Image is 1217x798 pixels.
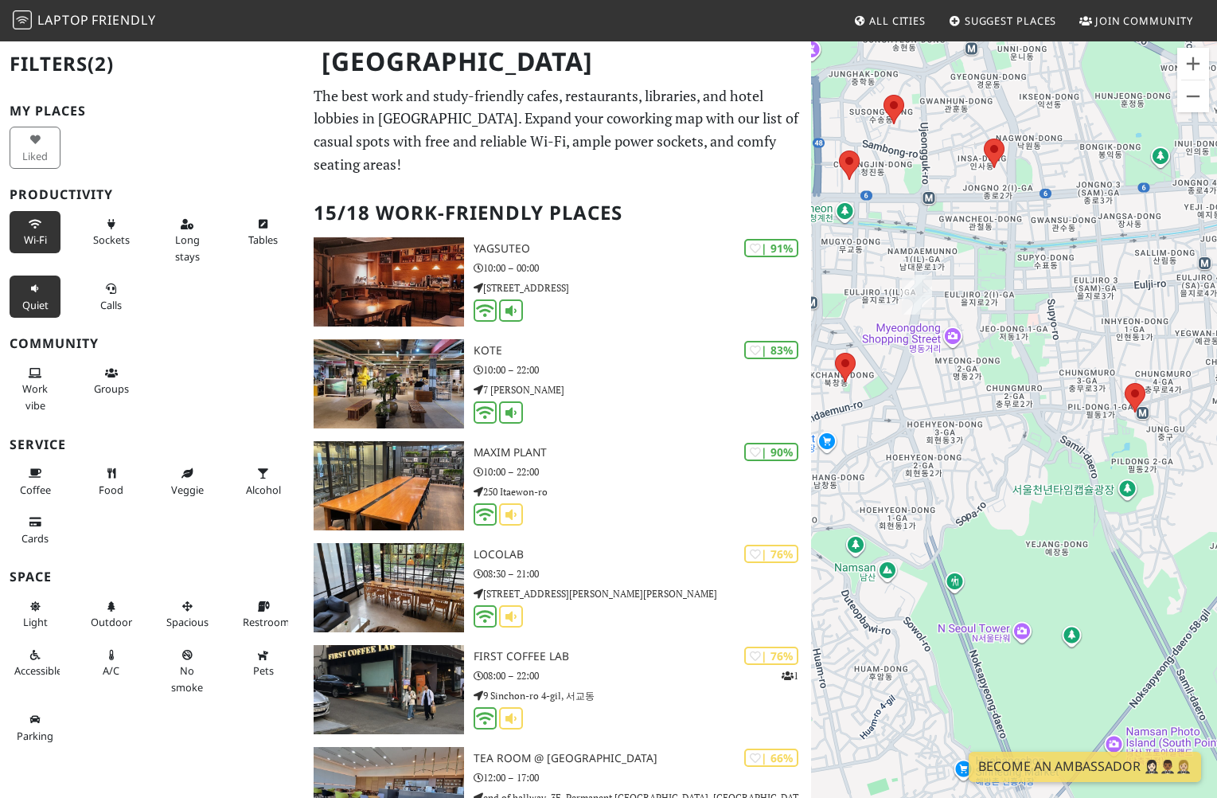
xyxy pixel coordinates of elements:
[744,545,798,563] div: | 76%
[238,460,289,503] button: Alcohol
[162,460,213,503] button: Veggie
[10,276,60,318] button: Quiet
[13,10,32,29] img: LaptopFriendly
[474,650,812,663] h3: First Coffee Lab
[1095,14,1193,28] span: Join Community
[304,237,811,327] a: Yagsuteo | 91% Yagsuteo 10:00 – 00:00 [STREET_ADDRESS]
[10,593,60,636] button: Light
[162,642,213,700] button: No smoke
[304,441,811,530] a: Maxim Plant | 90% Maxim Plant 10:00 – 22:00 250 Itaewon-ro
[10,642,60,684] button: Accessible
[1177,48,1209,80] button: Zoom in
[23,615,48,629] span: Natural light
[88,50,114,76] span: (2)
[1177,80,1209,112] button: Zoom out
[10,187,294,202] h3: Productivity
[744,647,798,665] div: | 76%
[942,6,1063,35] a: Suggest Places
[10,509,60,551] button: Cards
[474,752,812,765] h3: Tea Room @ [GEOGRAPHIC_DATA]
[99,483,123,497] span: Food
[253,663,274,678] span: Pet friendly
[171,483,204,497] span: Veggie
[93,233,130,247] span: Power sockets
[10,211,60,253] button: Wi-Fi
[474,548,812,561] h3: Locolab
[474,344,812,358] h3: KOTE
[10,40,294,88] h2: Filters
[162,211,213,269] button: Long stays
[13,7,156,35] a: LaptopFriendly LaptopFriendly
[314,543,463,632] img: Locolab
[243,615,290,629] span: Restroom
[86,460,137,503] button: Food
[474,484,812,499] p: 250 Itaewon-ro
[869,14,926,28] span: All Cities
[474,362,812,377] p: 10:00 – 22:00
[474,464,812,479] p: 10:00 – 22:00
[314,189,802,237] h2: 15/18 Work-Friendly Places
[103,663,119,678] span: Air conditioned
[86,276,137,318] button: Calls
[22,381,48,412] span: People working
[162,593,213,636] button: Spacious
[10,706,60,749] button: Parking
[10,460,60,503] button: Coffee
[10,569,294,585] h3: Space
[314,441,463,530] img: Maxim Plant
[91,615,132,629] span: Outdoor area
[314,237,463,327] img: Yagsuteo
[21,531,49,546] span: Credit cards
[92,11,155,29] span: Friendly
[22,298,49,312] span: Quiet
[175,233,200,263] span: Long stays
[782,668,798,683] p: 1
[1073,6,1199,35] a: Join Community
[744,341,798,359] div: | 83%
[166,615,209,629] span: Spacious
[10,104,294,119] h3: My Places
[965,14,1057,28] span: Suggest Places
[86,593,137,636] button: Outdoor
[314,84,802,176] p: The best work and study-friendly cafes, restaurants, libraries, and hotel lobbies in [GEOGRAPHIC_...
[847,6,932,35] a: All Cities
[474,688,812,703] p: 9 Sinchon-ro 4-gil, 서교동
[304,339,811,428] a: KOTE | 83% KOTE 10:00 – 22:00 7 [PERSON_NAME]
[969,752,1201,782] a: Become an Ambassador 🤵🏻‍♀️🤵🏾‍♂️🤵🏼‍♀️
[24,233,47,247] span: Stable Wi-Fi
[474,260,812,276] p: 10:00 – 00:00
[10,360,60,418] button: Work vibe
[474,382,812,397] p: 7 [PERSON_NAME]
[304,543,811,632] a: Locolab | 76% Locolab 08:30 – 21:00 [STREET_ADDRESS][PERSON_NAME][PERSON_NAME]
[474,280,812,295] p: [STREET_ADDRESS]
[10,437,294,452] h3: Service
[314,645,463,734] img: First Coffee Lab
[474,566,812,581] p: 08:30 – 21:00
[10,336,294,351] h3: Community
[304,645,811,734] a: First Coffee Lab | 76% 1 First Coffee Lab 08:00 – 22:00 9 Sinchon-ro 4-gil, 서교동
[238,593,289,636] button: Restroom
[86,360,137,402] button: Groups
[100,298,122,312] span: Video/audio calls
[248,233,278,247] span: Work-friendly tables
[314,339,463,428] img: KOTE
[94,381,129,396] span: Group tables
[474,586,812,601] p: [STREET_ADDRESS][PERSON_NAME][PERSON_NAME]
[14,663,62,678] span: Accessible
[474,242,812,256] h3: Yagsuteo
[238,211,289,253] button: Tables
[20,483,51,497] span: Coffee
[744,443,798,461] div: | 90%
[246,483,281,497] span: Alcohol
[474,668,812,683] p: 08:00 – 22:00
[744,749,798,767] div: | 66%
[171,663,203,694] span: Smoke free
[744,239,798,257] div: | 91%
[238,642,289,684] button: Pets
[309,40,808,84] h1: [GEOGRAPHIC_DATA]
[474,770,812,785] p: 12:00 – 17:00
[86,642,137,684] button: A/C
[17,729,53,743] span: Parking
[86,211,137,253] button: Sockets
[474,446,812,460] h3: Maxim Plant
